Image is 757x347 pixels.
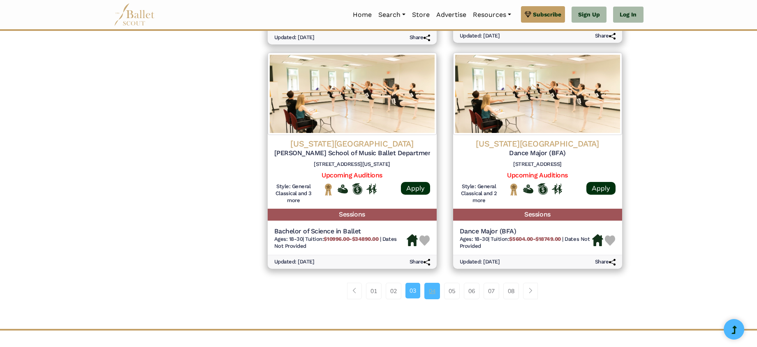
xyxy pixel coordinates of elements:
img: Offers Scholarship [352,183,362,195]
h6: Share [595,33,616,40]
h5: Sessions [453,209,622,221]
img: Logo [268,53,437,135]
a: Advertise [433,6,470,23]
span: Tuition: [305,236,380,242]
b: $5604.00-$18749.00 [509,236,560,242]
span: Ages: 18-30 [460,236,488,242]
img: Offers Scholarship [537,183,548,195]
a: 06 [464,283,479,299]
h6: Style: General Classical and 2 more [460,183,499,204]
a: Search [375,6,409,23]
img: National [323,183,333,196]
h6: Updated: [DATE] [460,259,500,265]
h6: | | [274,236,407,250]
span: Ages: 18-30 [274,236,303,242]
h6: [STREET_ADDRESS] [460,161,616,168]
h4: [US_STATE][GEOGRAPHIC_DATA] [274,138,430,149]
span: Tuition: [491,236,562,242]
a: Log In [613,7,643,23]
a: 05 [444,283,460,299]
a: 03 [405,283,420,298]
h6: Updated: [DATE] [274,34,315,41]
a: Apply [586,182,616,195]
a: Sign Up [572,7,607,23]
img: Logo [453,53,622,135]
img: Heart [419,235,430,246]
h6: Updated: [DATE] [274,259,315,265]
span: Dates Not Provided [274,236,397,249]
h6: Style: General Classical and 3 more [274,183,313,204]
b: $10996.00-$34890.00 [324,236,378,242]
h5: [PERSON_NAME] School of Music Ballet Department (IUBT) [274,149,430,158]
h6: Share [410,259,430,265]
a: Store [409,6,433,23]
a: Resources [470,6,514,23]
span: Dates Not Provided [460,236,590,249]
img: In Person [552,184,562,194]
a: Subscribe [521,6,565,23]
img: In Person [366,184,377,194]
img: Offers Financial Aid [523,184,533,193]
a: Apply [401,182,430,195]
h5: Bachelor of Science in Ballet [274,227,407,236]
h4: [US_STATE][GEOGRAPHIC_DATA] [460,138,616,149]
a: 04 [424,283,440,299]
img: Offers Financial Aid [338,184,348,193]
h6: | | [460,236,592,250]
h6: [STREET_ADDRESS][US_STATE] [274,161,430,168]
nav: Page navigation example [347,283,542,299]
h5: Dance Major (BFA) [460,227,592,236]
a: 01 [366,283,382,299]
a: 07 [484,283,499,299]
a: 08 [503,283,519,299]
span: Subscribe [533,10,561,19]
a: 02 [386,283,401,299]
a: Home [350,6,375,23]
img: Housing Available [407,234,418,247]
h5: Dance Major (BFA) [460,149,616,158]
img: gem.svg [525,10,531,19]
h6: Updated: [DATE] [460,33,500,40]
h5: Sessions [268,209,437,221]
h6: Share [410,34,430,41]
a: Upcoming Auditions [507,171,567,179]
img: Housing Available [592,234,603,247]
img: National [509,183,519,196]
h6: Share [595,259,616,265]
img: Heart [605,235,615,246]
a: Upcoming Auditions [322,171,382,179]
